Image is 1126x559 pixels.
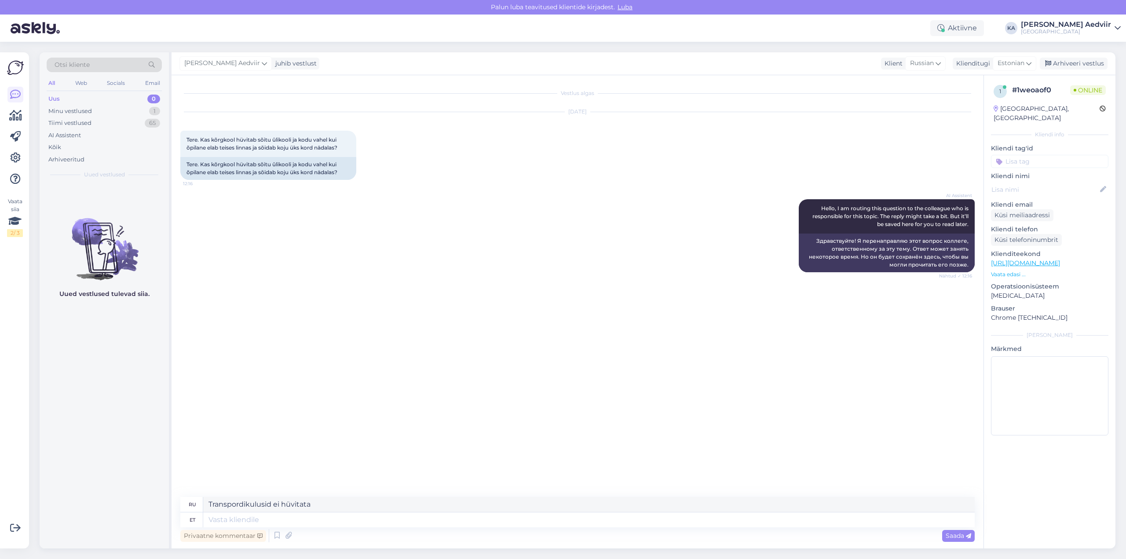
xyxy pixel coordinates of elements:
span: Saada [946,532,971,540]
span: Luba [615,3,635,11]
p: Märkmed [991,344,1108,354]
div: Klienditugi [953,59,990,68]
p: Klienditeekond [991,249,1108,259]
p: Brauser [991,304,1108,313]
div: Uus [48,95,60,103]
span: 1 [999,88,1001,95]
div: Klient [881,59,903,68]
div: et [190,512,195,527]
div: Küsi meiliaadressi [991,209,1053,221]
p: Uued vestlused tulevad siia. [59,289,150,299]
span: [PERSON_NAME] Aedviir [184,58,260,68]
div: Здравствуйте! Я перенаправляю этот вопрос коллеге, ответственному за эту тему. Ответ может занять... [799,234,975,272]
div: 0 [147,95,160,103]
div: Kõik [48,143,61,152]
div: Vestlus algas [180,89,975,97]
span: 12:16 [183,180,216,187]
p: Kliendi telefon [991,225,1108,234]
div: Web [73,77,89,89]
p: Vaata edasi ... [991,270,1108,278]
input: Lisa tag [991,155,1108,168]
span: Estonian [998,58,1024,68]
span: Tere. Kas kõrgkool hüvitab sõitu ûlikooli ja kodu vahel kui õpilane elab teises linnas ja sõidab ... [186,136,338,151]
span: Online [1070,85,1106,95]
div: [PERSON_NAME] [991,331,1108,339]
img: No chats [40,202,169,281]
div: Kliendi info [991,131,1108,139]
div: Arhiveeri vestlus [1040,58,1108,69]
div: 65 [145,119,160,128]
p: Kliendi tag'id [991,144,1108,153]
div: Socials [105,77,127,89]
p: Operatsioonisüsteem [991,282,1108,291]
p: Kliendi email [991,200,1108,209]
div: All [47,77,57,89]
span: AI Assistent [939,192,972,199]
span: Nähtud ✓ 12:16 [939,273,972,279]
div: juhib vestlust [272,59,317,68]
span: Russian [910,58,934,68]
span: Hello, I am routing this question to the colleague who is responsible for this topic. The reply m... [812,205,970,227]
span: Uued vestlused [84,171,125,179]
div: [DATE] [180,108,975,116]
div: Aktiivne [930,20,984,36]
div: Vaata siia [7,197,23,237]
div: 2 / 3 [7,229,23,237]
span: Otsi kliente [55,60,90,69]
div: 1 [149,107,160,116]
p: Kliendi nimi [991,172,1108,181]
div: Tiimi vestlused [48,119,91,128]
div: Tere. Kas kõrgkool hüvitab sõitu ûlikooli ja kodu vahel kui õpilane elab teises linnas ja sõidab ... [180,157,356,180]
a: [PERSON_NAME] Aedviir[GEOGRAPHIC_DATA] [1021,21,1121,35]
div: Minu vestlused [48,107,92,116]
div: ru [189,497,196,512]
div: [PERSON_NAME] Aedviir [1021,21,1111,28]
div: [GEOGRAPHIC_DATA], [GEOGRAPHIC_DATA] [994,104,1100,123]
div: Email [143,77,162,89]
p: Chrome [TECHNICAL_ID] [991,313,1108,322]
div: Privaatne kommentaar [180,530,266,542]
div: # 1weoaof0 [1012,85,1070,95]
div: KA [1005,22,1017,34]
p: [MEDICAL_DATA] [991,291,1108,300]
a: [URL][DOMAIN_NAME] [991,259,1060,267]
div: AI Assistent [48,131,81,140]
input: Lisa nimi [991,185,1098,194]
textarea: Transpordikulusid ei hüvitata [203,497,975,512]
div: Arhiveeritud [48,155,84,164]
div: [GEOGRAPHIC_DATA] [1021,28,1111,35]
img: Askly Logo [7,59,24,76]
div: Küsi telefoninumbrit [991,234,1062,246]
